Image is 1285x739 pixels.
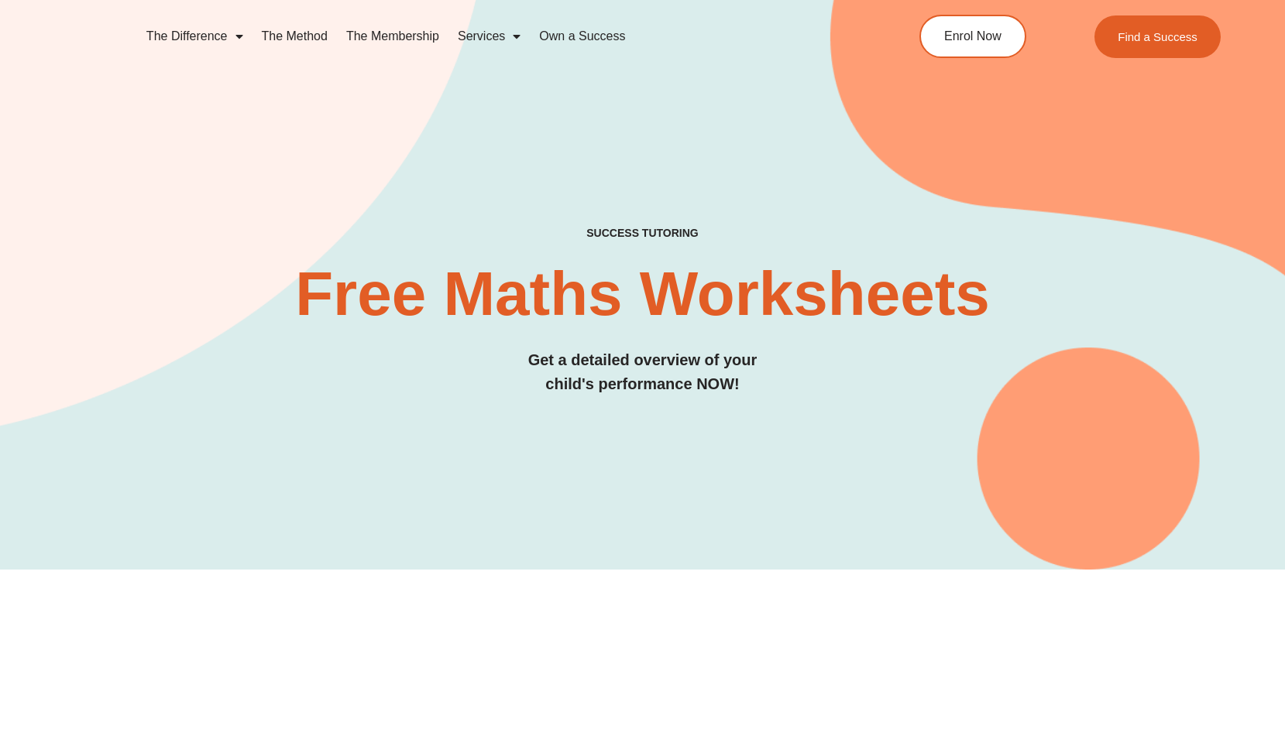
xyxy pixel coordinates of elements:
[1095,15,1221,58] a: Find a Success
[530,19,634,54] a: Own a Success
[944,30,1002,43] span: Enrol Now
[64,263,1221,325] h2: Free Maths Worksheets​
[448,19,530,54] a: Services
[1118,31,1198,43] span: Find a Success
[137,19,853,54] nav: Menu
[337,19,448,54] a: The Membership
[137,19,253,54] a: The Difference
[919,15,1026,58] a: Enrol Now
[253,19,337,54] a: The Method
[64,227,1221,240] h4: SUCCESS TUTORING​
[64,348,1221,396] h3: Get a detailed overview of your child's performance NOW!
